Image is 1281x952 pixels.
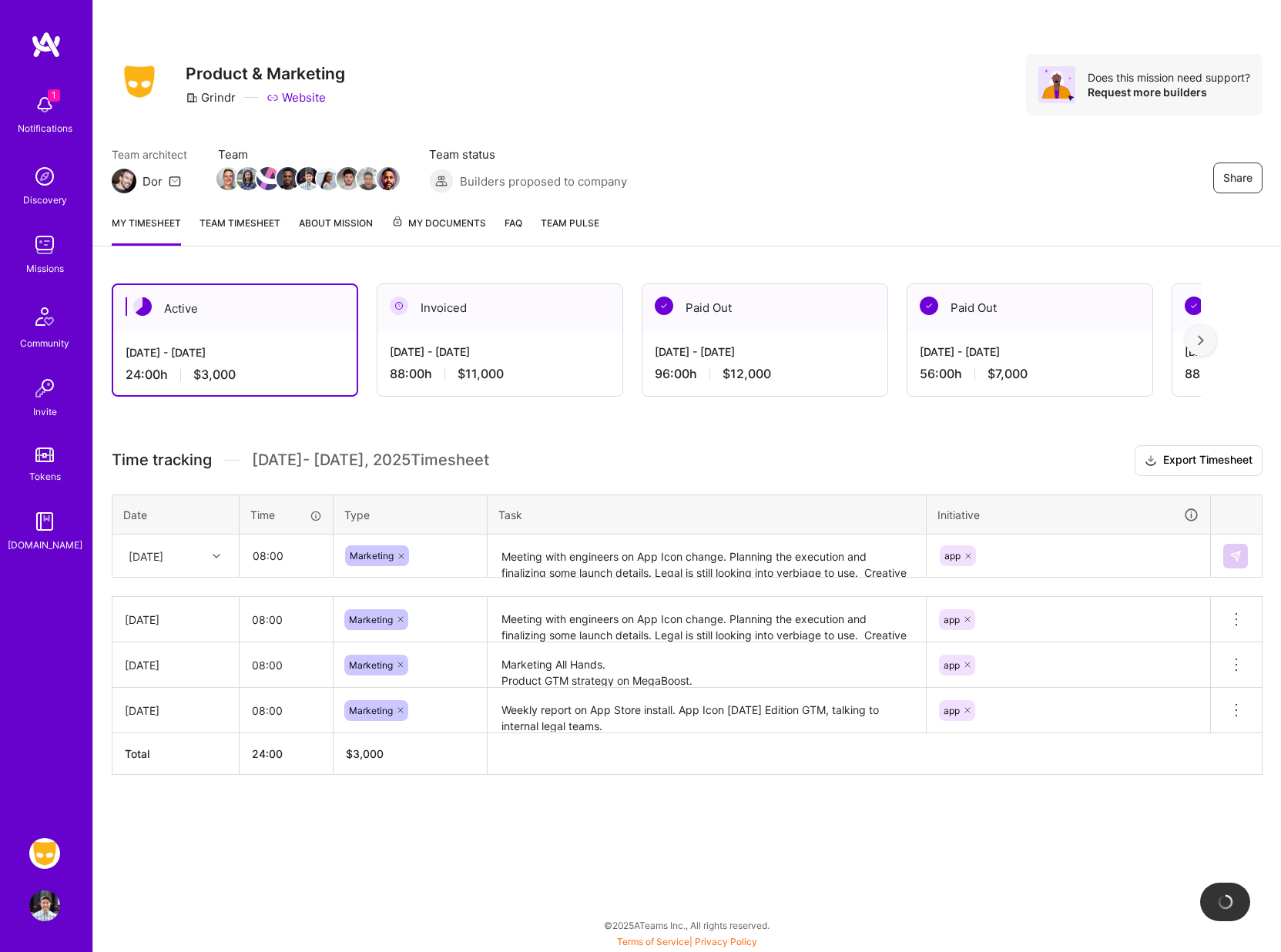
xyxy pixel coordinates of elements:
[937,506,1199,524] div: Initiative
[29,230,60,260] img: teamwork
[29,838,60,869] img: Grindr: Product & Marketing
[126,367,344,383] div: 24:00 h
[1223,170,1252,186] span: Share
[1185,297,1203,315] img: Paid Out
[133,297,152,316] img: Active
[257,167,280,190] img: Team Member Avatar
[267,89,326,106] a: Website
[489,536,924,577] textarea: Meeting with engineers on App Icon change. Planning the execution and finalizing some launch deta...
[29,890,60,921] img: User Avatar
[48,89,60,102] span: 1
[723,366,771,382] span: $12,000
[35,448,54,462] img: tokens
[357,167,380,190] img: Team Member Avatar
[8,537,82,553] div: [DOMAIN_NAME]
[236,167,260,190] img: Team Member Avatar
[944,705,960,716] span: app
[489,689,924,732] textarea: Weekly report on App Store install. App Icon [DATE] Edition GTM, talking to internal legal teams.
[1213,163,1263,193] button: Share
[642,284,887,331] div: Paid Out
[488,494,927,535] th: Task
[125,702,226,719] div: [DATE]
[29,89,60,120] img: bell
[318,166,338,192] a: Team Member Avatar
[944,659,960,671] span: app
[390,344,610,360] div: [DATE] - [DATE]
[617,936,757,947] span: |
[337,167,360,190] img: Team Member Avatar
[541,215,599,246] a: Team Pulse
[655,344,875,360] div: [DATE] - [DATE]
[29,161,60,192] img: discovery
[186,89,236,106] div: Grindr
[240,645,333,686] input: HH:MM
[1145,453,1157,469] i: icon Download
[29,506,60,537] img: guide book
[218,166,238,192] a: Team Member Avatar
[112,451,212,470] span: Time tracking
[297,167,320,190] img: Team Member Avatar
[695,936,757,947] a: Privacy Policy
[1216,893,1235,911] img: loading
[250,507,322,523] div: Time
[391,215,486,246] a: My Documents
[944,550,961,561] span: app
[349,614,393,625] span: Marketing
[378,166,398,192] a: Team Member Avatar
[112,733,240,775] th: Total
[299,215,373,246] a: About Mission
[391,215,486,232] span: My Documents
[1198,335,1204,346] img: right
[258,166,278,192] a: Team Member Avatar
[429,169,454,193] img: Builders proposed to company
[988,366,1028,382] span: $7,000
[489,644,924,686] textarea: Marketing All Hands. Product GTM strategy on MegaBoost. App Icon first look this week, working wi...
[350,550,394,561] span: Marketing
[216,167,240,190] img: Team Member Avatar
[240,690,333,731] input: HH:MM
[29,468,61,484] div: Tokens
[25,838,64,869] a: Grindr: Product & Marketing
[377,284,622,331] div: Invoiced
[200,215,280,246] a: Team timesheet
[112,61,167,102] img: Company Logo
[125,612,226,628] div: [DATE]
[23,192,67,208] div: Discovery
[920,366,1140,382] div: 56:00 h
[240,733,334,775] th: 24:00
[126,344,344,360] div: [DATE] - [DATE]
[18,120,72,136] div: Notifications
[252,451,489,470] span: [DATE] - [DATE] , 2025 Timesheet
[298,166,318,192] a: Team Member Avatar
[317,167,340,190] img: Team Member Avatar
[20,335,69,351] div: Community
[277,167,300,190] img: Team Member Avatar
[33,404,57,420] div: Invite
[240,599,333,640] input: HH:MM
[143,173,163,189] div: Dor
[920,297,938,315] img: Paid Out
[358,166,378,192] a: Team Member Avatar
[944,614,960,625] span: app
[489,598,924,642] textarea: Meeting with engineers on App Icon change. Planning the execution and finalizing some launch deta...
[346,747,384,760] span: $ 3,000
[338,166,358,192] a: Team Member Avatar
[920,344,1140,360] div: [DATE] - [DATE]
[655,366,875,382] div: 96:00 h
[25,890,64,921] a: User Avatar
[278,166,298,192] a: Team Member Avatar
[112,146,187,163] span: Team architect
[390,366,610,382] div: 88:00 h
[907,284,1152,331] div: Paid Out
[460,173,627,189] span: Builders proposed to company
[218,146,398,163] span: Team
[334,494,488,535] th: Type
[29,373,60,404] img: Invite
[1088,70,1250,85] div: Does this mission need support?
[1088,85,1250,99] div: Request more builders
[349,705,393,716] span: Marketing
[655,297,673,315] img: Paid Out
[125,657,226,673] div: [DATE]
[429,146,627,163] span: Team status
[26,260,64,277] div: Missions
